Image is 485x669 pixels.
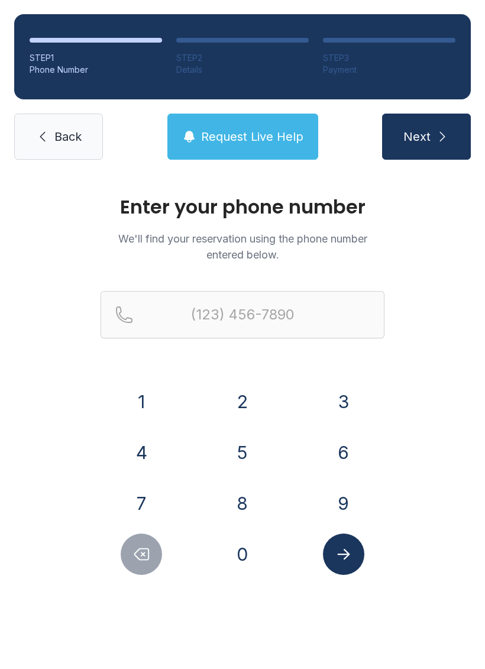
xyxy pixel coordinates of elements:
[121,534,162,575] button: Delete number
[176,64,309,76] div: Details
[323,381,364,422] button: 3
[222,381,263,422] button: 2
[222,534,263,575] button: 0
[101,231,384,263] p: We'll find your reservation using the phone number entered below.
[30,52,162,64] div: STEP 1
[403,128,431,145] span: Next
[30,64,162,76] div: Phone Number
[323,52,455,64] div: STEP 3
[222,483,263,524] button: 8
[101,198,384,216] h1: Enter your phone number
[323,483,364,524] button: 9
[121,483,162,524] button: 7
[201,128,303,145] span: Request Live Help
[176,52,309,64] div: STEP 2
[54,128,82,145] span: Back
[323,432,364,473] button: 6
[121,432,162,473] button: 4
[323,64,455,76] div: Payment
[121,381,162,422] button: 1
[222,432,263,473] button: 5
[101,291,384,338] input: Reservation phone number
[323,534,364,575] button: Submit lookup form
